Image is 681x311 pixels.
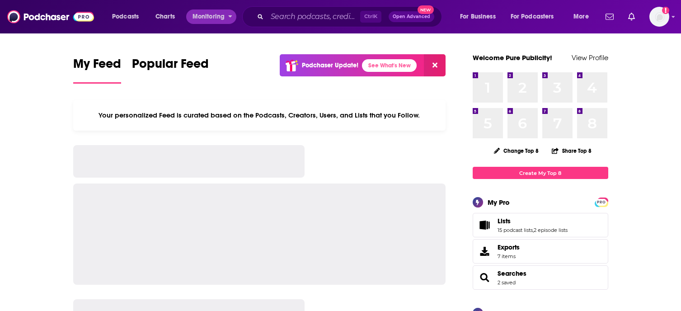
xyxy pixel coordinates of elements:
span: For Business [460,10,496,23]
span: PRO [596,199,607,206]
a: Lists [476,219,494,231]
span: More [573,10,589,23]
input: Search podcasts, credits, & more... [267,9,360,24]
span: Searches [473,265,608,290]
span: Lists [473,213,608,237]
a: Show notifications dropdown [625,9,639,24]
div: My Pro [488,198,510,207]
div: Search podcasts, credits, & more... [251,6,451,27]
span: Logged in as BenLaurro [649,7,669,27]
button: open menu [106,9,150,24]
div: Your personalized Feed is curated based on the Podcasts, Creators, Users, and Lists that you Follow. [73,100,446,131]
span: Charts [155,10,175,23]
img: User Profile [649,7,669,27]
a: 2 episode lists [534,227,568,233]
a: My Feed [73,56,121,84]
span: Open Advanced [393,14,430,19]
a: View Profile [572,53,608,62]
span: Podcasts [112,10,139,23]
a: Show notifications dropdown [602,9,617,24]
button: Share Top 8 [551,142,592,160]
a: Exports [473,239,608,264]
button: open menu [454,9,507,24]
a: Searches [498,269,526,278]
a: Create My Top 8 [473,167,608,179]
a: See What's New [362,59,417,72]
a: Charts [150,9,180,24]
svg: Add a profile image [662,7,669,14]
span: Exports [476,245,494,258]
button: Change Top 8 [488,145,545,156]
span: Lists [498,217,511,225]
span: My Feed [73,56,121,77]
p: Podchaser Update! [302,61,358,69]
span: 7 items [498,253,520,259]
span: New [418,5,434,14]
a: Popular Feed [132,56,209,84]
span: For Podcasters [511,10,554,23]
button: open menu [186,9,236,24]
span: , [533,227,534,233]
button: open menu [505,9,567,24]
button: Open AdvancedNew [389,11,434,22]
span: Exports [498,243,520,251]
span: Monitoring [193,10,225,23]
button: Show profile menu [649,7,669,27]
img: Podchaser - Follow, Share and Rate Podcasts [7,8,94,25]
a: Welcome Pure Publicity! [473,53,552,62]
a: 15 podcast lists [498,227,533,233]
span: Ctrl K [360,11,381,23]
button: open menu [567,9,600,24]
a: Lists [498,217,568,225]
span: Popular Feed [132,56,209,77]
a: Searches [476,271,494,284]
a: 2 saved [498,279,516,286]
a: PRO [596,198,607,205]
